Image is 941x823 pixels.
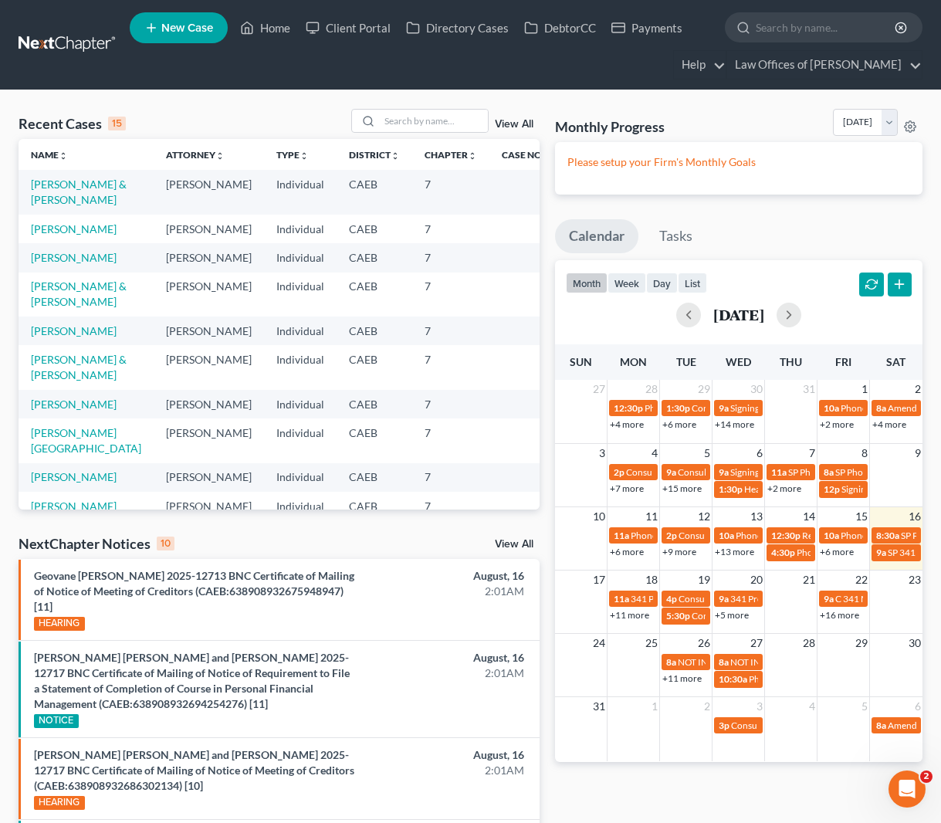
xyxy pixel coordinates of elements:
[31,149,68,161] a: Nameunfold_more
[19,534,174,553] div: NextChapter Notices
[264,170,337,214] td: Individual
[744,483,865,495] span: Hearing for [PERSON_NAME]
[108,117,126,130] div: 15
[876,547,886,558] span: 9a
[726,355,751,368] span: Wed
[31,279,127,308] a: [PERSON_NAME] & [PERSON_NAME]
[166,149,225,161] a: Attorneyunfold_more
[824,593,834,605] span: 9a
[876,402,886,414] span: 8a
[371,568,524,584] div: August, 16
[780,355,802,368] span: Thu
[264,243,337,272] td: Individual
[337,492,412,520] td: CAEB
[264,273,337,317] td: Individual
[31,470,117,483] a: [PERSON_NAME]
[31,222,117,235] a: [PERSON_NAME]
[835,355,851,368] span: Fri
[824,483,840,495] span: 12p
[736,530,904,541] span: Phone Consultation for [PERSON_NAME]
[674,51,726,79] a: Help
[719,402,729,414] span: 9a
[371,666,524,681] div: 2:01AM
[495,119,533,130] a: View All
[412,170,489,214] td: 7
[756,13,897,42] input: Search by name...
[591,697,607,716] span: 31
[412,345,489,389] td: 7
[854,507,869,526] span: 15
[300,151,309,161] i: unfold_more
[495,539,533,550] a: View All
[591,634,607,652] span: 24
[719,466,729,478] span: 9a
[34,796,85,810] div: HEARING
[425,149,477,161] a: Chapterunfold_more
[719,530,734,541] span: 10a
[154,463,264,492] td: [PERSON_NAME]
[631,530,799,541] span: Phone Consultation for [PERSON_NAME]
[807,444,817,462] span: 7
[631,593,880,605] span: 341 Prep for Okpaliwu, [PERSON_NAME] & [PERSON_NAME]
[34,748,354,792] a: [PERSON_NAME] [PERSON_NAME] and [PERSON_NAME] 2025-12717 BNC Certificate of Mailing of Notice of ...
[644,380,659,398] span: 28
[860,444,869,462] span: 8
[907,634,922,652] span: 30
[337,345,412,389] td: CAEB
[678,466,818,478] span: Consultation for [PERSON_NAME]
[715,609,749,621] a: +5 more
[662,546,696,557] a: +9 more
[692,402,926,414] span: Consultation for [PERSON_NAME][GEOGRAPHIC_DATA]
[264,317,337,345] td: Individual
[920,771,933,783] span: 2
[854,571,869,589] span: 22
[349,149,400,161] a: Districtunfold_more
[860,697,869,716] span: 5
[719,720,729,731] span: 3p
[154,273,264,317] td: [PERSON_NAME]
[662,483,702,494] a: +15 more
[730,593,855,605] span: 341 Prep for [PERSON_NAME]
[154,345,264,389] td: [PERSON_NAME]
[337,170,412,214] td: CAEB
[34,714,79,728] div: NOTICE
[337,463,412,492] td: CAEB
[371,763,524,778] div: 2:01AM
[620,355,647,368] span: Mon
[398,14,516,42] a: Directory Cases
[516,14,604,42] a: DebtorCC
[646,273,678,293] button: day
[824,530,839,541] span: 10a
[157,537,174,550] div: 10
[264,390,337,418] td: Individual
[907,507,922,526] span: 16
[666,593,677,605] span: 4p
[666,402,690,414] span: 1:30p
[650,697,659,716] span: 1
[31,353,127,381] a: [PERSON_NAME] & [PERSON_NAME]
[555,117,665,136] h3: Monthly Progress
[610,546,644,557] a: +6 more
[555,219,638,253] a: Calendar
[872,418,906,430] a: +4 more
[771,547,795,558] span: 4:30p
[614,466,625,478] span: 2p
[713,307,764,323] h2: [DATE]
[645,219,706,253] a: Tasks
[591,571,607,589] span: 17
[154,170,264,214] td: [PERSON_NAME]
[807,697,817,716] span: 4
[820,418,854,430] a: +2 more
[666,466,676,478] span: 9a
[298,14,398,42] a: Client Portal
[731,720,914,731] span: Consultation for [PERSON_NAME], Inaudible
[644,571,659,589] span: 18
[854,634,869,652] span: 29
[31,324,117,337] a: [PERSON_NAME]
[719,593,729,605] span: 9a
[876,720,886,731] span: 8a
[567,154,910,170] p: Please setup your Firm's Monthly Goals
[696,380,712,398] span: 29
[610,483,644,494] a: +7 more
[59,151,68,161] i: unfold_more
